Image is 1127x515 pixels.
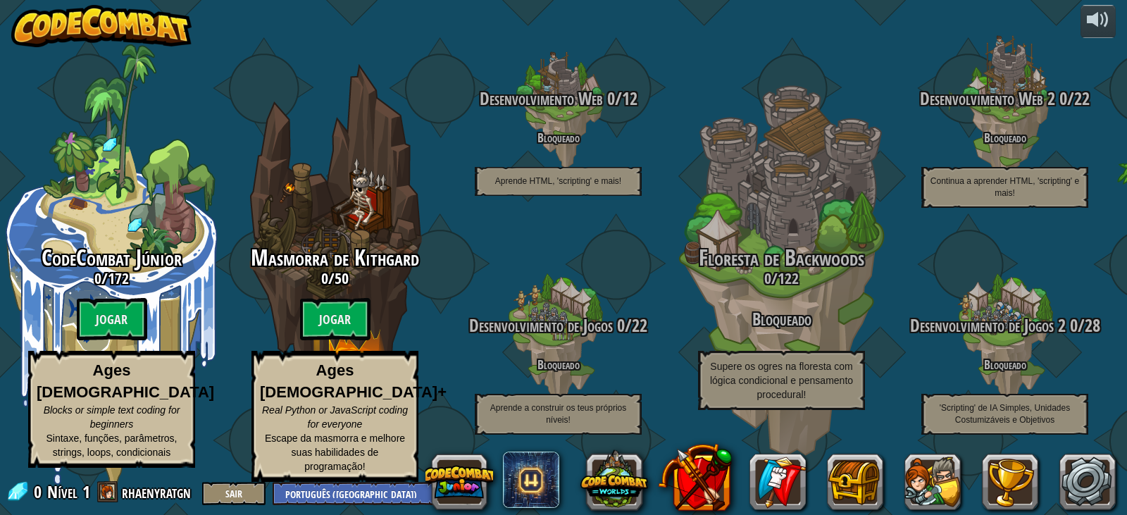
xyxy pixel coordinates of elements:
[46,433,178,458] span: Sintaxe, funções, parâmetros, strings, loops, condicionais
[321,268,328,289] span: 0
[82,480,90,503] span: 1
[940,403,1070,425] span: 'Scripting' de IA Simples, Unidades Costumizáveis e Objetivos
[613,314,625,337] span: 0
[447,358,670,371] h4: Bloqueado
[622,87,637,111] span: 12
[1066,314,1078,337] span: 0
[223,270,447,287] h3: /
[251,242,419,273] span: Masmorra de Kithgard
[632,314,647,337] span: 22
[910,314,1066,337] span: Desenvolvimento de Jogos 2
[1055,87,1067,111] span: 0
[893,89,1116,108] h3: /
[265,433,405,472] span: Escape da masmorra e melhore suas habilidades de programação!
[94,268,101,289] span: 0
[893,316,1116,335] h3: /
[893,358,1116,371] h4: Bloqueado
[764,268,771,289] span: 0
[300,298,371,340] btn: Jogar
[920,87,1055,111] span: Desenvolvimento Web 2
[447,131,670,144] h4: Bloqueado
[603,87,615,111] span: 0
[44,404,180,430] span: Blocks or simple text coding for beginners
[490,403,626,425] span: Aprende a construir os teus próprios níveis!
[11,5,192,47] img: CodeCombat - Learn how to code by playing a game
[108,268,129,289] span: 172
[262,404,408,430] span: Real Python or JavaScript coding for everyone
[223,44,447,491] div: Complete previous world to unlock
[1074,87,1090,111] span: 22
[930,176,1079,198] span: Continua a aprender HTML, 'scripting' e mais!
[480,87,603,111] span: Desenvolvimento Web
[469,314,613,337] span: Desenvolvimento de Jogos
[47,480,77,504] span: Nível
[77,298,147,340] btn: Jogar
[37,361,214,401] strong: Ages [DEMOGRAPHIC_DATA]
[335,268,349,289] span: 50
[1081,5,1116,38] button: Ajustar volume
[670,270,893,287] h3: /
[778,268,799,289] span: 122
[495,176,621,186] span: Aprende HTML, 'scripting' e mais!
[710,361,853,400] span: Supere os ogres na floresta com lógica condicional e pensamento procedural!
[447,89,670,108] h3: /
[1085,314,1100,337] span: 28
[122,480,195,503] a: rhaenyratgn
[893,131,1116,144] h4: Bloqueado
[670,310,893,329] h3: Bloqueado
[34,480,46,503] span: 0
[42,242,182,273] span: CodeCombat Júnior
[260,361,447,401] strong: Ages [DEMOGRAPHIC_DATA]+
[202,482,266,505] button: Sair
[699,242,864,273] span: Floresta de Backwoods
[447,316,670,335] h3: /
